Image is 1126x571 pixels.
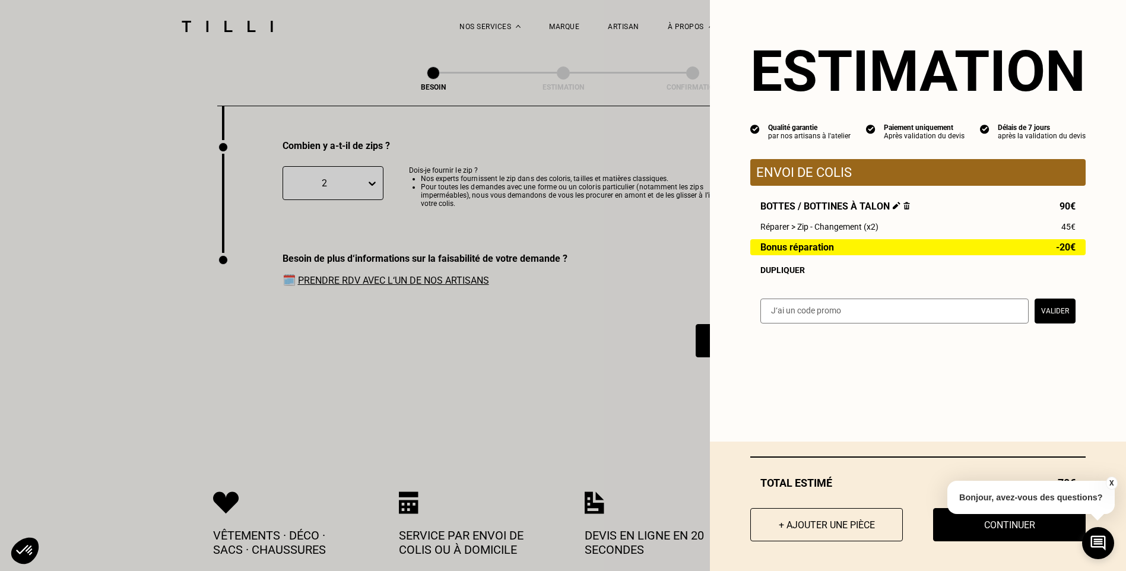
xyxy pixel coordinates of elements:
input: J‘ai un code promo [760,299,1029,323]
button: X [1105,477,1117,490]
div: Qualité garantie [768,123,851,132]
div: par nos artisans à l'atelier [768,132,851,140]
section: Estimation [750,38,1086,104]
span: 90€ [1060,201,1076,212]
span: -20€ [1056,242,1076,252]
img: Éditer [893,202,900,210]
img: icon list info [866,123,876,134]
img: icon list info [980,123,989,134]
img: icon list info [750,123,760,134]
div: Délais de 7 jours [998,123,1086,132]
button: Continuer [933,508,1086,541]
div: Dupliquer [760,265,1076,275]
span: Réparer > Zip - Changement (x2) [760,222,878,231]
div: Total estimé [750,477,1086,489]
div: après la validation du devis [998,132,1086,140]
img: Supprimer [903,202,910,210]
span: Bonus réparation [760,242,834,252]
button: Valider [1035,299,1076,323]
div: Paiement uniquement [884,123,965,132]
p: Envoi de colis [756,165,1080,180]
div: Après validation du devis [884,132,965,140]
span: Bottes / Bottines à talon [760,201,910,212]
span: 45€ [1061,222,1076,231]
button: + Ajouter une pièce [750,508,903,541]
p: Bonjour, avez-vous des questions? [947,481,1115,514]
